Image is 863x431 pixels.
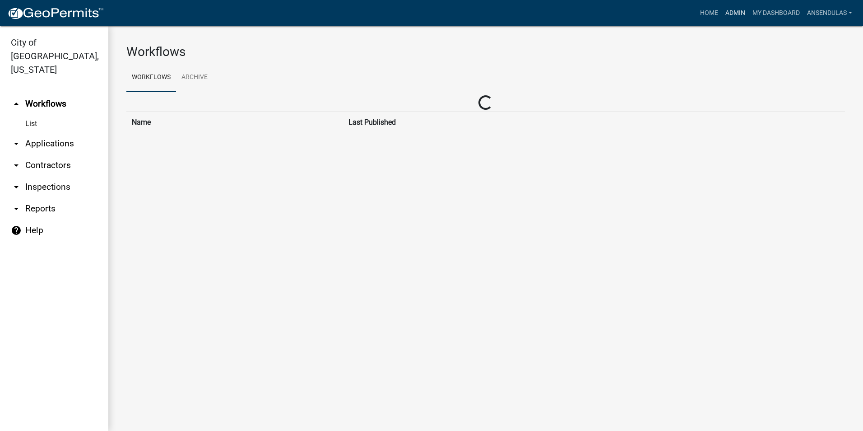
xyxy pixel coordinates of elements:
[11,203,22,214] i: arrow_drop_down
[722,5,749,22] a: Admin
[11,160,22,171] i: arrow_drop_down
[126,111,343,133] th: Name
[803,5,856,22] a: ansendulas
[11,98,22,109] i: arrow_drop_up
[11,225,22,236] i: help
[126,44,845,60] h3: Workflows
[749,5,803,22] a: My Dashboard
[696,5,722,22] a: Home
[11,138,22,149] i: arrow_drop_down
[343,111,766,133] th: Last Published
[126,63,176,92] a: Workflows
[176,63,213,92] a: Archive
[11,182,22,192] i: arrow_drop_down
